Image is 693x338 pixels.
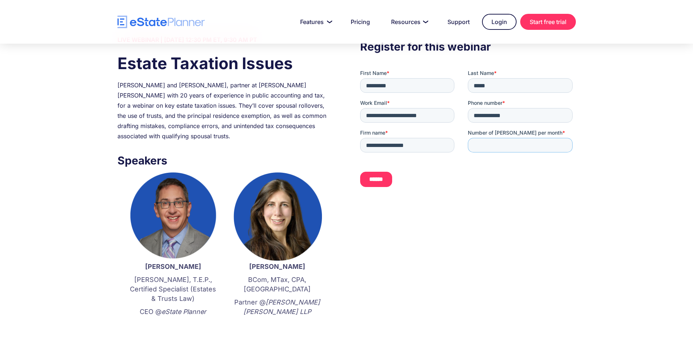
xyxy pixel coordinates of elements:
p: ‍ [232,320,322,330]
div: [PERSON_NAME] and [PERSON_NAME], partner at [PERSON_NAME] [PERSON_NAME] with 20 years of experien... [118,80,333,141]
strong: [PERSON_NAME] [145,263,201,270]
a: Support [439,15,478,29]
h3: Register for this webinar [360,38,575,55]
a: Pricing [342,15,379,29]
a: home [118,16,205,28]
p: ‍ [128,320,218,330]
p: [PERSON_NAME], T.E.P., Certified Specialist (Estates & Trusts Law) [128,275,218,303]
iframe: Form 0 [360,69,575,193]
h3: Speakers [118,152,333,169]
h1: Estate Taxation Issues [118,52,333,75]
a: Start free trial [520,14,576,30]
p: CEO @ [128,307,218,317]
a: Login [482,14,517,30]
em: [PERSON_NAME] [PERSON_NAME] LLP [243,298,320,315]
strong: [PERSON_NAME] [249,263,305,270]
a: Resources [382,15,435,29]
p: Partner @ [232,298,322,317]
em: eState Planner [162,308,206,315]
p: BCom, MTax, CPA, [GEOGRAPHIC_DATA] [232,275,322,294]
a: Features [291,15,338,29]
